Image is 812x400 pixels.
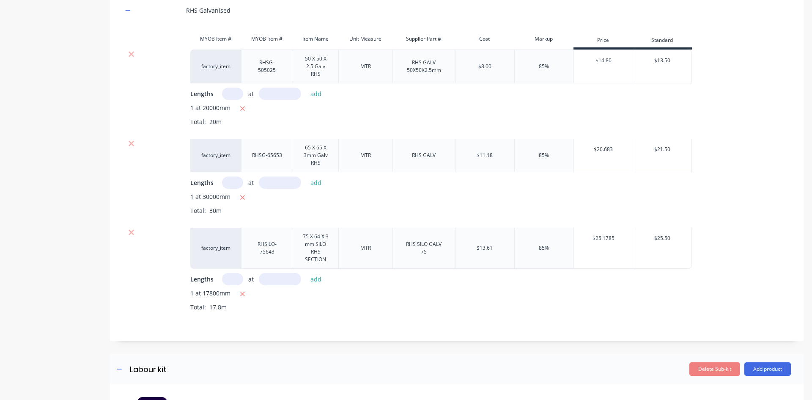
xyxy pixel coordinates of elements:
[345,61,387,72] div: MTR
[186,6,230,15] div: RHS Galvanised
[294,53,337,80] div: 50 X 50 X 2.5 Galv RHS
[306,273,326,285] button: add
[689,362,740,376] button: Delete Sub-kit
[190,89,214,98] span: Lengths
[539,244,549,252] div: 85%
[573,33,633,50] div: Price
[206,303,230,311] span: 17.8m
[294,142,337,168] div: 65 X 65 X 3mm Galv RHS
[190,118,206,126] span: Total:
[190,207,206,215] span: Total:
[478,63,491,70] div: $8.00
[574,50,633,71] div: $14.80
[190,289,230,299] span: 1 at 17800mm
[248,89,254,98] span: at
[206,207,225,215] span: 30m
[245,57,289,76] div: RHSG-505025
[190,30,241,47] div: MYOB Item #
[345,243,387,254] div: MTR
[514,30,573,47] div: Markup
[190,139,241,172] div: factory_item
[306,88,326,99] button: add
[190,192,230,203] span: 1 at 30000mm
[539,152,549,159] div: 85%
[338,30,392,47] div: Unit Measure
[392,30,455,47] div: Supplier Part #
[245,239,289,257] div: RHSILO-75643
[306,177,326,188] button: add
[190,103,230,114] span: 1 at 20000mm
[633,33,692,50] div: Standard
[190,303,206,311] span: Total:
[248,275,254,284] span: at
[190,275,214,284] span: Lengths
[190,50,241,83] div: factory_item
[294,231,337,265] div: 75 X 64 X 3 mm SILO RHS SECTION
[744,362,791,376] button: Add product
[477,152,493,159] div: $11.18
[633,50,691,71] div: $13.50
[345,150,387,161] div: MTR
[129,363,279,375] input: Enter sub-kit name
[574,228,633,249] div: $25.1785
[400,57,448,76] div: RHS GALV 50X50X2.5mm
[248,178,254,187] span: at
[206,118,225,126] span: 20m
[190,178,214,187] span: Lengths
[190,228,241,269] div: factory_item
[245,150,289,161] div: RHSG-65653
[574,139,633,160] div: $20.683
[455,30,514,47] div: Cost
[539,63,549,70] div: 85%
[293,30,339,47] div: Item Name
[633,139,691,160] div: $21.50
[633,228,691,249] div: $25.50
[399,239,448,257] div: RHS SILO GALV 75
[403,150,445,161] div: RHS GALV
[477,244,493,252] div: $13.61
[241,30,293,47] div: MYOB Item #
